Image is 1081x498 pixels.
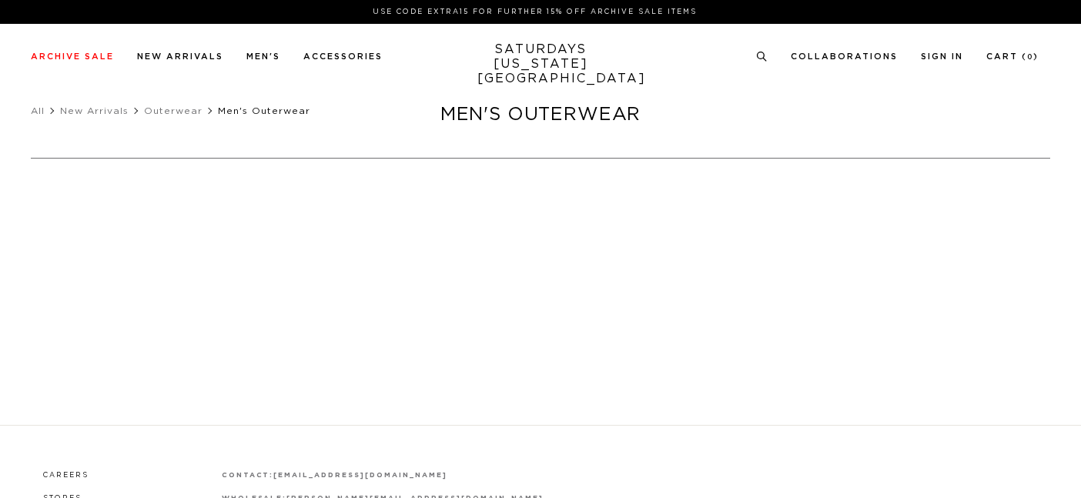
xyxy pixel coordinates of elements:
[303,52,383,61] a: Accessories
[222,472,274,479] strong: contact:
[60,106,129,115] a: New Arrivals
[273,472,447,479] a: [EMAIL_ADDRESS][DOMAIN_NAME]
[477,42,604,86] a: SATURDAYS[US_STATE][GEOGRAPHIC_DATA]
[1027,54,1033,61] small: 0
[37,6,1032,18] p: Use Code EXTRA15 for Further 15% Off Archive Sale Items
[137,52,223,61] a: New Arrivals
[144,106,202,115] a: Outerwear
[246,52,280,61] a: Men's
[921,52,963,61] a: Sign In
[986,52,1039,61] a: Cart (0)
[43,472,89,479] a: Careers
[791,52,898,61] a: Collaborations
[218,106,310,115] span: Men's Outerwear
[31,106,45,115] a: All
[31,52,114,61] a: Archive Sale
